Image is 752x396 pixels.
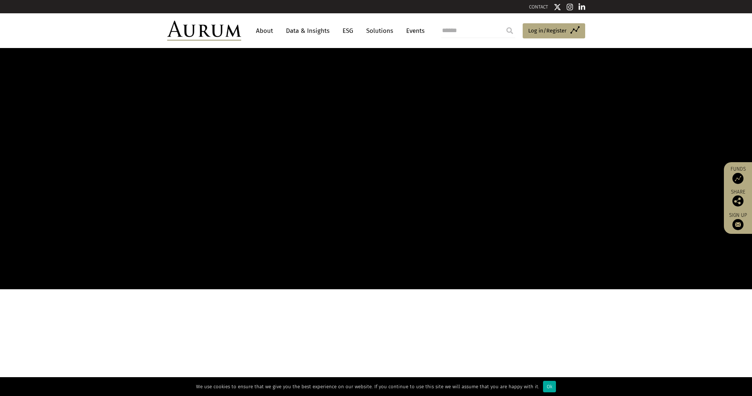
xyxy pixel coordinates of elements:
[339,24,357,38] a: ESG
[523,23,585,39] a: Log in/Register
[579,3,585,11] img: Linkedin icon
[554,3,561,11] img: Twitter icon
[502,23,517,38] input: Submit
[529,4,548,10] a: CONTACT
[543,381,556,392] div: Ok
[732,195,743,206] img: Share this post
[567,3,573,11] img: Instagram icon
[282,24,333,38] a: Data & Insights
[252,24,277,38] a: About
[728,212,748,230] a: Sign up
[728,166,748,184] a: Funds
[732,219,743,230] img: Sign up to our newsletter
[362,24,397,38] a: Solutions
[732,173,743,184] img: Access Funds
[728,190,748,206] div: Share
[402,24,425,38] a: Events
[528,26,567,35] span: Log in/Register
[167,21,241,41] img: Aurum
